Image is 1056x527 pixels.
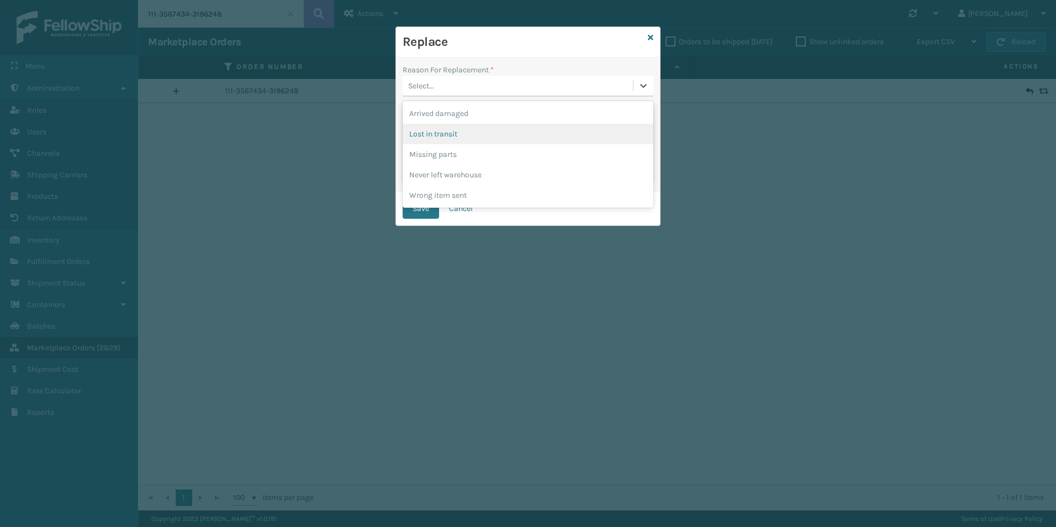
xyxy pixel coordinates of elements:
button: Cancel [439,199,483,219]
div: Wrong item sent [403,185,653,205]
label: Reason For Replacement [403,64,494,76]
div: Arrived damaged [403,103,653,124]
h3: Replace [403,34,643,50]
div: Missing parts [403,144,653,165]
button: Save [403,199,439,219]
div: Never left warehouse [403,165,653,185]
div: Select... [408,80,434,92]
div: Lost in transit [403,124,653,144]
